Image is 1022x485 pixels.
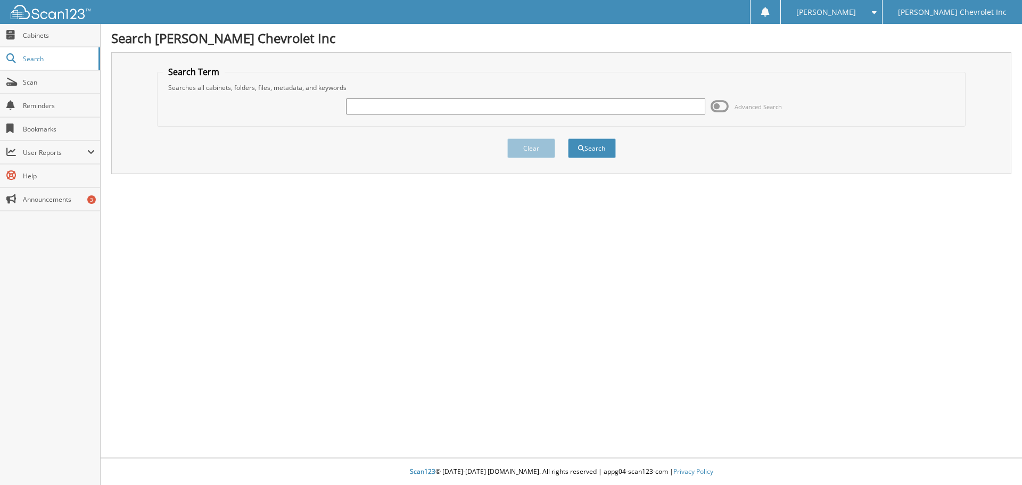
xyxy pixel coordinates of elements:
[23,54,93,63] span: Search
[23,101,95,110] span: Reminders
[410,467,435,476] span: Scan123
[111,29,1011,47] h1: Search [PERSON_NAME] Chevrolet Inc
[23,31,95,40] span: Cabinets
[796,9,856,15] span: [PERSON_NAME]
[23,78,95,87] span: Scan
[163,83,960,92] div: Searches all cabinets, folders, files, metadata, and keywords
[735,103,782,111] span: Advanced Search
[898,9,1007,15] span: [PERSON_NAME] Chevrolet Inc
[23,148,87,157] span: User Reports
[23,171,95,180] span: Help
[101,459,1022,485] div: © [DATE]-[DATE] [DOMAIN_NAME]. All rights reserved | appg04-scan123-com |
[507,138,555,158] button: Clear
[568,138,616,158] button: Search
[23,125,95,134] span: Bookmarks
[673,467,713,476] a: Privacy Policy
[969,434,1022,485] iframe: Chat Widget
[23,195,95,204] span: Announcements
[11,5,90,19] img: scan123-logo-white.svg
[87,195,96,204] div: 3
[163,66,225,78] legend: Search Term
